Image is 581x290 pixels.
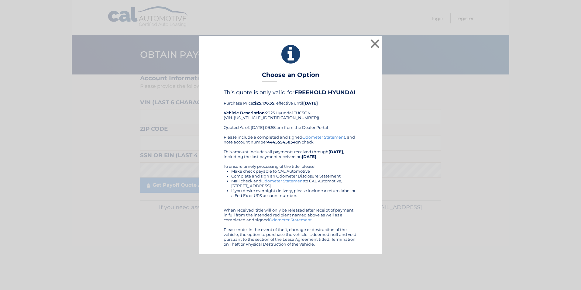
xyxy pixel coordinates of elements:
b: FREEHOLD HYUNDAI [294,89,356,96]
b: [DATE] [303,101,318,105]
a: Odometer Statement [302,135,345,140]
h4: This quote is only valid for [224,89,357,96]
li: Mail check and to CAL Automotive, [STREET_ADDRESS] [231,178,357,188]
b: $25,176.35 [254,101,274,105]
b: [DATE] [302,154,316,159]
div: Please include a completed and signed , and note account number on check. This amount includes al... [224,135,357,247]
a: Odometer Statement [261,178,304,183]
strong: Vehicle Description: [224,110,266,115]
li: Complete and sign an Odometer Disclosure Statement [231,174,357,178]
div: Purchase Price: , effective until 2023 Hyundai TUCSON (VIN: [US_VEHICLE_IDENTIFICATION_NUMBER]) Q... [224,89,357,135]
button: × [369,38,381,50]
h3: Choose an Option [262,71,319,82]
a: Odometer Statement [269,217,312,222]
li: Make check payable to CAL Automotive [231,169,357,174]
b: 44455545834 [267,140,296,144]
b: [DATE] [328,149,343,154]
li: If you desire overnight delivery, please include a return label or a Fed Ex or UPS account number. [231,188,357,198]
